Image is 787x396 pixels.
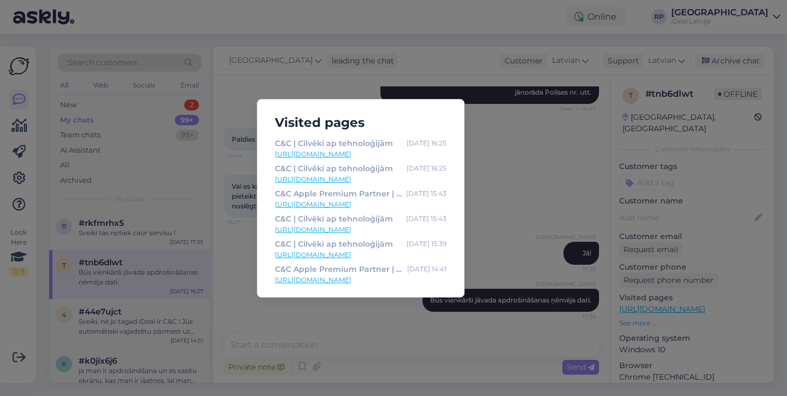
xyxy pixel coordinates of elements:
[275,162,393,174] div: C&C | Cilvēki ap tehnoloģijām
[275,200,447,209] a: [URL][DOMAIN_NAME]
[275,263,403,275] div: C&C Apple Premium Partner | People Around Technology
[407,238,447,250] div: [DATE] 15:39
[275,250,447,260] a: [URL][DOMAIN_NAME]
[407,263,447,275] div: [DATE] 14:41
[406,188,447,200] div: [DATE] 15:43
[406,213,447,225] div: [DATE] 15:43
[275,149,447,159] a: [URL][DOMAIN_NAME]
[407,137,447,149] div: [DATE] 16:25
[275,188,402,200] div: C&C Apple Premium Partner | People Around Technology
[275,174,447,184] a: [URL][DOMAIN_NAME]
[275,225,447,235] a: [URL][DOMAIN_NAME]
[275,275,447,285] a: [URL][DOMAIN_NAME]
[275,137,393,149] div: C&C | Cilvēki ap tehnoloģijām
[275,213,393,225] div: C&C | Cilvēki ap tehnoloģijām
[407,162,447,174] div: [DATE] 16:25
[275,238,393,250] div: C&C | Cilvēki ap tehnoloģijām
[266,113,455,133] h5: Visited pages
